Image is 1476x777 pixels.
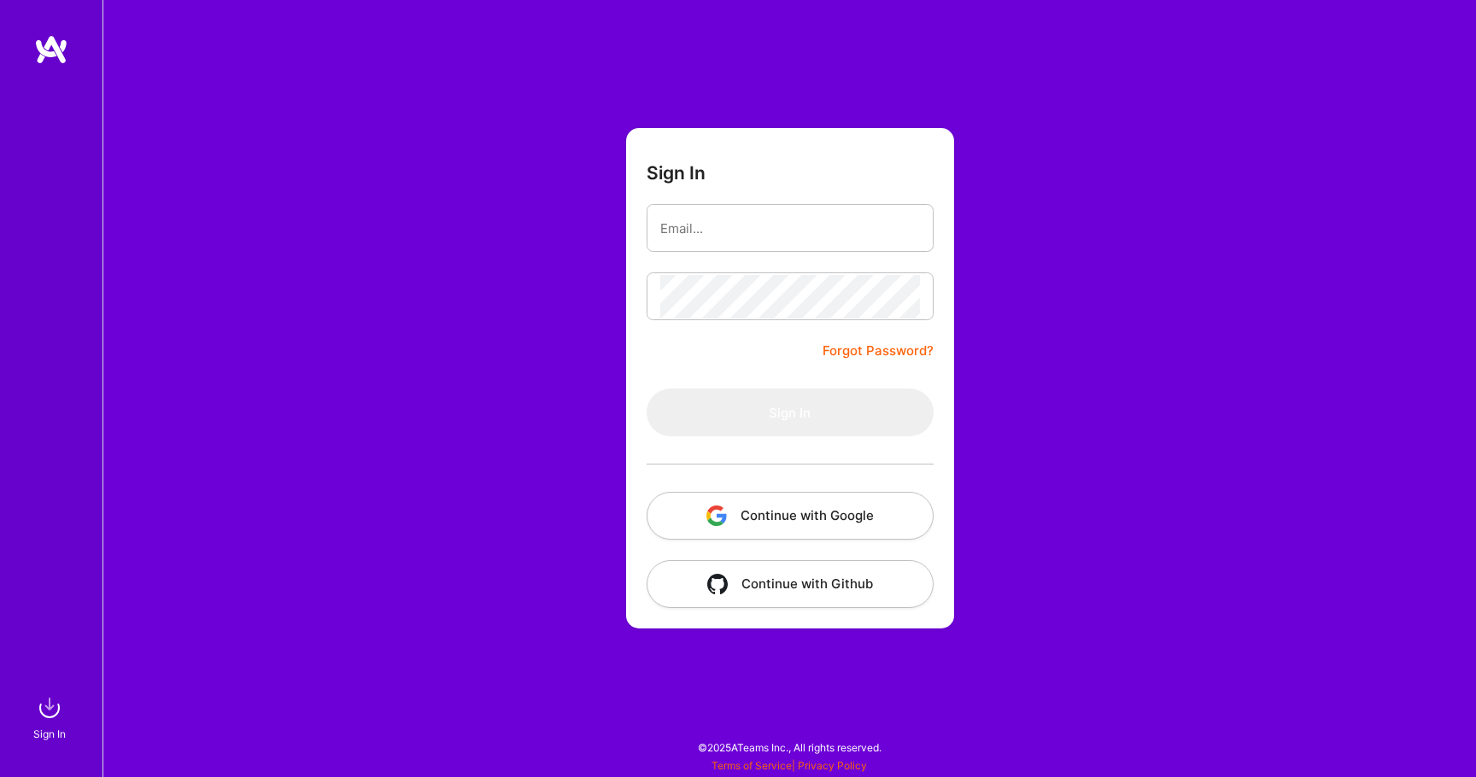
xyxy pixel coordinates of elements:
[647,388,934,436] button: Sign In
[647,492,934,540] button: Continue with Google
[712,759,867,772] span: |
[33,725,66,743] div: Sign In
[102,726,1476,768] div: © 2025 ATeams Inc., All rights reserved.
[34,34,68,65] img: logo
[660,207,920,250] input: Email...
[712,759,792,772] a: Terms of Service
[32,691,67,725] img: sign in
[707,574,728,594] img: icon
[798,759,867,772] a: Privacy Policy
[706,505,727,526] img: icon
[36,691,67,743] a: sign inSign In
[647,162,706,184] h3: Sign In
[647,560,934,608] button: Continue with Github
[823,341,934,361] a: Forgot Password?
